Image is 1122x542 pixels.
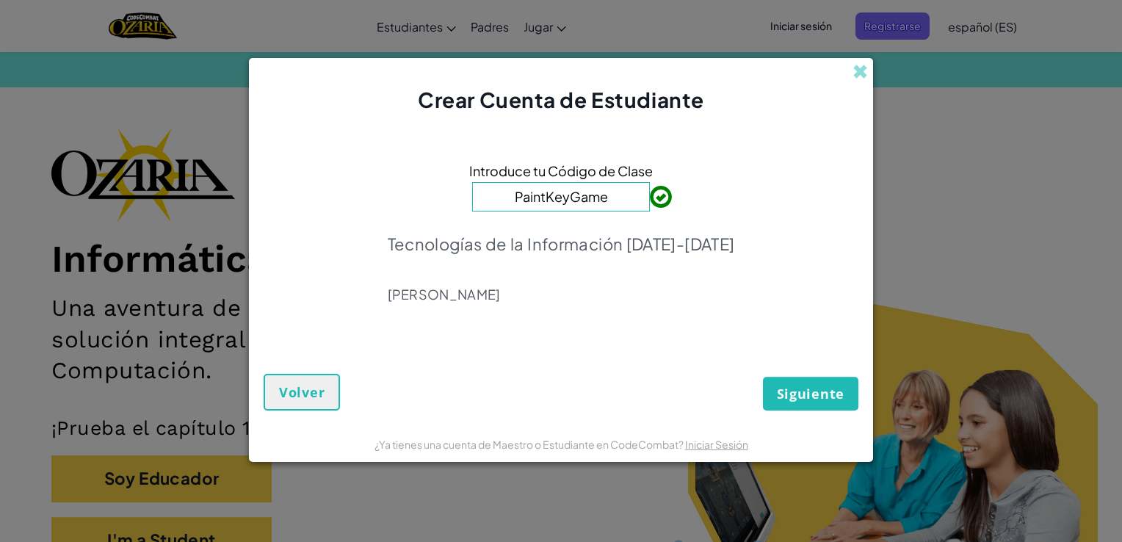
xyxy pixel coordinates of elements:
[418,87,704,112] span: Crear Cuenta de Estudiante
[388,234,735,254] p: Tecnologías de la Información [DATE]-[DATE]
[469,160,653,181] span: Introduce tu Código de Clase
[279,383,325,401] span: Volver
[777,385,844,402] span: Siguiente
[763,377,858,411] button: Siguiente
[374,438,685,451] span: ¿Ya tienes una cuenta de Maestro o Estudiante en CodeCombat?
[264,374,340,411] button: Volver
[685,438,748,451] a: Iniciar Sesión
[388,286,735,303] p: [PERSON_NAME]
